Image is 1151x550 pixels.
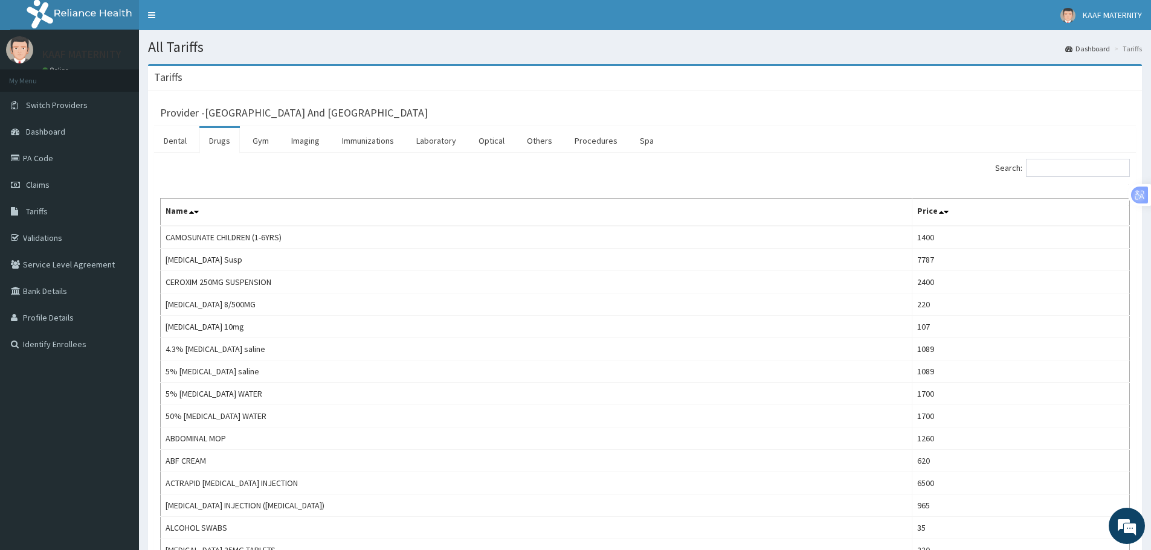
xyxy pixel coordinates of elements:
[995,159,1130,177] label: Search:
[198,6,227,35] div: Minimize live chat window
[912,427,1130,450] td: 1260
[161,472,912,494] td: ACTRAPID [MEDICAL_DATA] INJECTION
[154,128,196,153] a: Dental
[26,206,48,217] span: Tariffs
[70,152,167,274] span: We're online!
[160,107,428,118] h3: Provider - [GEOGRAPHIC_DATA] And [GEOGRAPHIC_DATA]
[22,60,49,91] img: d_794563401_company_1708531726252_794563401
[1083,10,1142,21] span: KAAF MATERNITY
[912,494,1130,517] td: 965
[912,226,1130,249] td: 1400
[154,72,182,83] h3: Tariffs
[161,249,912,271] td: [MEDICAL_DATA] Susp
[1065,43,1110,54] a: Dashboard
[6,36,33,63] img: User Image
[42,49,121,60] p: KAAF MATERNITY
[912,338,1130,360] td: 1089
[912,293,1130,316] td: 220
[469,128,514,153] a: Optical
[565,128,627,153] a: Procedures
[161,383,912,405] td: 5% [MEDICAL_DATA] WATER
[912,316,1130,338] td: 107
[161,494,912,517] td: [MEDICAL_DATA] INJECTION ([MEDICAL_DATA])
[161,316,912,338] td: [MEDICAL_DATA] 10mg
[243,128,279,153] a: Gym
[161,226,912,249] td: CAMOSUNATE CHILDREN (1-6YRS)
[161,427,912,450] td: ABDOMINAL MOP
[26,126,65,137] span: Dashboard
[912,472,1130,494] td: 6500
[148,39,1142,55] h1: All Tariffs
[161,405,912,427] td: 50% [MEDICAL_DATA] WATER
[1111,43,1142,54] li: Tariffs
[630,128,663,153] a: Spa
[1026,159,1130,177] input: Search:
[161,360,912,383] td: 5% [MEDICAL_DATA] saline
[42,66,71,74] a: Online
[26,179,50,190] span: Claims
[332,128,404,153] a: Immunizations
[161,199,912,226] th: Name
[282,128,329,153] a: Imaging
[517,128,562,153] a: Others
[63,68,203,83] div: Chat with us now
[912,405,1130,427] td: 1700
[407,128,466,153] a: Laboratory
[912,450,1130,472] td: 620
[161,517,912,539] td: ALCOHOL SWABS
[912,360,1130,383] td: 1089
[912,249,1130,271] td: 7787
[161,293,912,316] td: [MEDICAL_DATA] 8/500MG
[912,199,1130,226] th: Price
[912,271,1130,293] td: 2400
[161,338,912,360] td: 4.3% [MEDICAL_DATA] saline
[912,517,1130,539] td: 35
[912,383,1130,405] td: 1700
[6,330,230,372] textarea: Type your message and hit 'Enter'
[1060,8,1075,23] img: User Image
[161,271,912,293] td: CEROXIM 250MG SUSPENSION
[161,450,912,472] td: ABF CREAM
[199,128,240,153] a: Drugs
[26,100,88,110] span: Switch Providers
